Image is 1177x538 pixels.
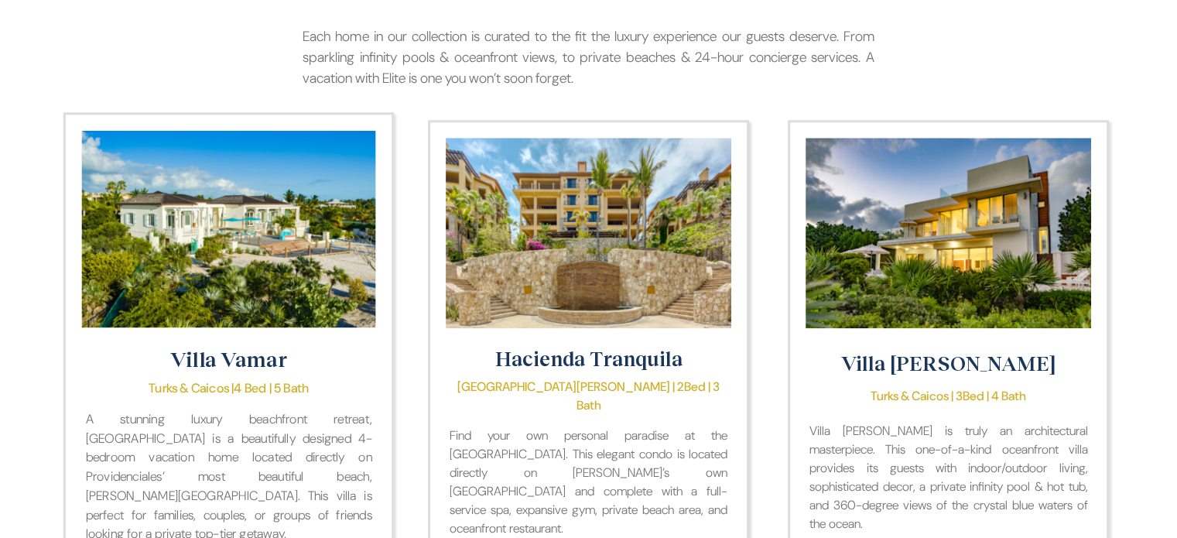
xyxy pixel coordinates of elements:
[149,379,234,396] span: Turks & Caicos |
[809,423,1087,532] span: Villa [PERSON_NAME] is truly an architectural masterpiece. This one-of-a-kind oceanfront villa pr...
[450,427,727,536] span: Find your own personal paradise at the [GEOGRAPHIC_DATA]. This elegant condo is located directly ...
[806,138,1091,329] img: Stunning nighttime photo of a contemporary and chic Turks and Caicos villa.
[576,379,720,413] span: Bed | 3 Bath
[81,128,375,145] a: Villa Vamar
[871,388,963,404] span: Turks & Caicos | 3
[963,388,1026,404] span: Bed | 4 Bath
[81,130,375,327] img: Tucked away luxury villa on the shores of the crystal blue ocean waters in Turks and Caicos.
[806,348,1091,379] p: Villa [PERSON_NAME]
[446,138,731,329] img: Beautiful yellow luxury resort building in Cabo San Lucas, Mexico.
[457,379,684,395] span: [GEOGRAPHIC_DATA][PERSON_NAME] | 2
[234,379,309,396] span: 4 Bed | 5 Bath
[81,343,375,374] p: Villa Vamar
[303,27,874,87] span: Each home in our collection is curated to the fit the luxury experience our guests deserve. From ...
[446,344,731,374] p: Hacienda Tranquila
